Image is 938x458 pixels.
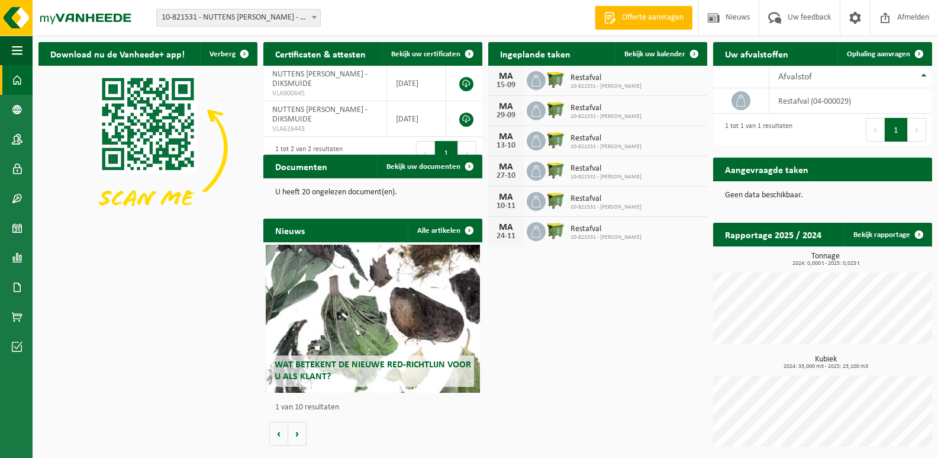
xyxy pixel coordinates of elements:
button: 1 [435,141,458,165]
div: 13-10 [494,142,518,150]
button: Vorige [269,422,288,446]
img: WB-1100-HPE-GN-50 [546,220,566,241]
span: Bekijk uw certificaten [391,50,460,58]
img: Download de VHEPlus App [38,66,257,230]
span: Restafval [570,225,642,234]
span: 10-821531 - [PERSON_NAME] [570,113,642,120]
button: Next [908,118,926,142]
button: Previous [416,141,435,165]
span: VLA616443 [272,124,378,134]
div: 15-09 [494,81,518,89]
span: Restafval [570,194,642,204]
button: Volgende [288,422,307,446]
div: MA [494,193,518,202]
p: Geen data beschikbaar. [725,191,920,200]
span: NUTTENS [PERSON_NAME] - DIKSMUIDE [272,70,368,88]
div: 1 tot 2 van 2 resultaten [269,140,343,166]
h2: Documenten [263,155,339,178]
h2: Aangevraagde taken [713,158,820,181]
span: NUTTENS [PERSON_NAME] - DIKSMUIDE [272,105,368,124]
p: U heeft 20 ongelezen document(en). [275,188,470,197]
span: Restafval [570,104,642,113]
h2: Ingeplande taken [488,42,582,65]
h2: Rapportage 2025 / 2024 [713,223,833,246]
span: Bekijk uw kalender [624,50,685,58]
a: Bekijk uw kalender [615,42,706,66]
span: Restafval [570,164,642,174]
div: 24-11 [494,232,518,241]
a: Offerte aanvragen [595,6,692,30]
span: Restafval [570,134,642,143]
a: Ophaling aanvragen [837,42,931,66]
span: 2024: 0,000 t - 2025: 0,025 t [719,261,932,267]
span: 10-821531 - [PERSON_NAME] [570,83,642,90]
span: VLA900645 [272,89,378,98]
span: 10-821531 - [PERSON_NAME] [570,204,642,211]
span: 10-821531 - NUTTENS GRETA - DIKSMUIDE [157,9,320,26]
h2: Download nu de Vanheede+ app! [38,42,196,65]
span: Verberg [209,50,236,58]
h2: Nieuws [263,219,317,242]
td: [DATE] [387,66,446,101]
img: WB-1100-HPE-GN-50 [546,100,566,120]
img: WB-1100-HPE-GN-50 [546,69,566,89]
td: [DATE] [387,101,446,137]
h3: Kubiek [719,355,932,370]
div: MA [494,223,518,232]
span: 2024: 33,000 m3 - 2025: 23,100 m3 [719,364,932,370]
p: 1 van 10 resultaten [275,403,476,412]
span: 10-821531 - [PERSON_NAME] [570,143,642,150]
img: WB-1100-HPE-GN-50 [546,190,566,210]
div: 10-11 [494,202,518,210]
a: Wat betekent de nieuwe RED-richtlijn voor u als klant? [266,245,481,393]
span: 10-821531 - [PERSON_NAME] [570,174,642,181]
h2: Uw afvalstoffen [713,42,800,65]
span: Restafval [570,73,642,83]
span: Bekijk uw documenten [386,163,460,171]
h2: Certificaten & attesten [263,42,378,65]
button: Previous [866,118,885,142]
img: WB-1100-HPE-GN-50 [546,160,566,180]
span: 10-821531 - NUTTENS GRETA - DIKSMUIDE [156,9,321,27]
button: Next [458,141,476,165]
a: Bekijk uw certificaten [382,42,481,66]
div: 29-09 [494,111,518,120]
img: WB-1100-HPE-GN-50 [546,130,566,150]
h3: Tonnage [719,252,932,267]
button: Verberg [200,42,256,66]
div: MA [494,72,518,81]
a: Bekijk uw documenten [377,155,481,178]
a: Bekijk rapportage [844,223,931,246]
span: Afvalstof [778,72,812,82]
span: Offerte aanvragen [619,12,686,24]
div: 27-10 [494,172,518,180]
span: 10-821531 - [PERSON_NAME] [570,234,642,241]
span: Wat betekent de nieuwe RED-richtlijn voor u als klant? [275,360,471,381]
span: Ophaling aanvragen [847,50,910,58]
div: 1 tot 1 van 1 resultaten [719,117,792,143]
button: 1 [885,118,908,142]
div: MA [494,102,518,111]
div: MA [494,162,518,172]
td: restafval (04-000029) [769,88,932,114]
a: Alle artikelen [408,219,481,242]
div: MA [494,132,518,142]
